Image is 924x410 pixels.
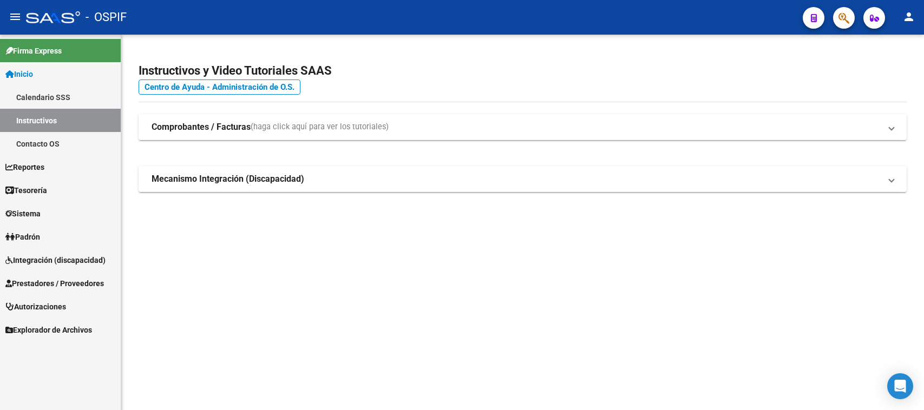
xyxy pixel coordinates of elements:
mat-icon: person [902,10,915,23]
span: Reportes [5,161,44,173]
span: - OSPIF [86,5,127,29]
div: Open Intercom Messenger [887,373,913,399]
h2: Instructivos y Video Tutoriales SAAS [139,61,907,81]
strong: Mecanismo Integración (Discapacidad) [152,173,304,185]
span: Explorador de Archivos [5,324,92,336]
span: Inicio [5,68,33,80]
span: Firma Express [5,45,62,57]
span: Prestadores / Proveedores [5,277,104,289]
span: Padrón [5,231,40,243]
span: Autorizaciones [5,301,66,313]
span: Integración (discapacidad) [5,254,106,266]
span: (haga click aquí para ver los tutoriales) [251,121,389,133]
strong: Comprobantes / Facturas [152,121,251,133]
mat-icon: menu [9,10,22,23]
mat-expansion-panel-header: Mecanismo Integración (Discapacidad) [139,166,907,192]
a: Centro de Ayuda - Administración de O.S. [139,80,300,95]
span: Tesorería [5,184,47,196]
mat-expansion-panel-header: Comprobantes / Facturas(haga click aquí para ver los tutoriales) [139,114,907,140]
span: Sistema [5,208,41,220]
